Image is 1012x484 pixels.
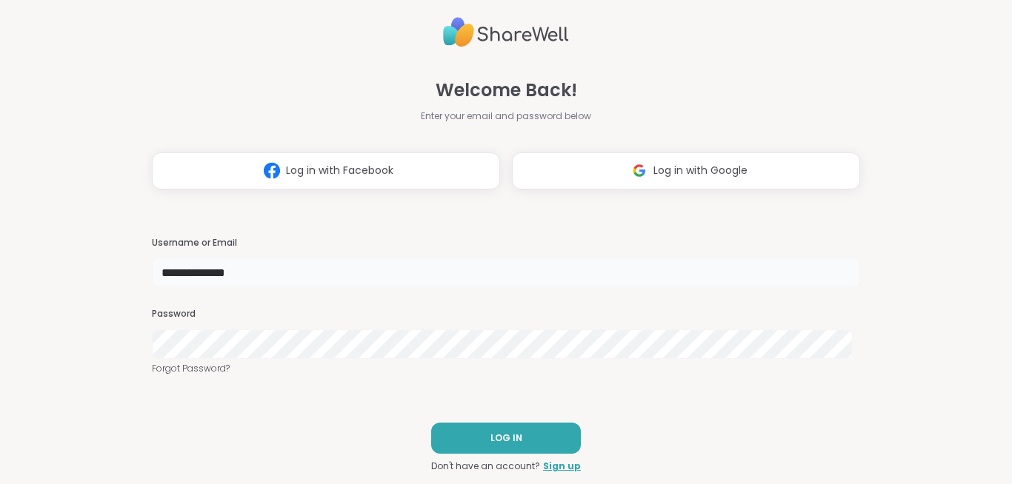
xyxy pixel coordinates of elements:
h3: Username or Email [152,237,860,249]
span: Enter your email and password below [421,110,591,123]
button: Log in with Facebook [152,152,500,189]
span: Log in with Facebook [286,163,393,178]
span: LOG IN [490,431,522,445]
button: Log in with Google [512,152,860,189]
button: LOG IN [431,423,581,454]
span: Welcome Back! [436,77,577,104]
span: Don't have an account? [431,460,540,473]
span: Log in with Google [653,163,748,178]
a: Sign up [543,460,581,473]
a: Forgot Password? [152,362,860,375]
h3: Password [152,308,860,320]
img: ShareWell Logomark [258,157,286,184]
img: ShareWell Logo [443,11,569,53]
img: ShareWell Logomark [625,157,653,184]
